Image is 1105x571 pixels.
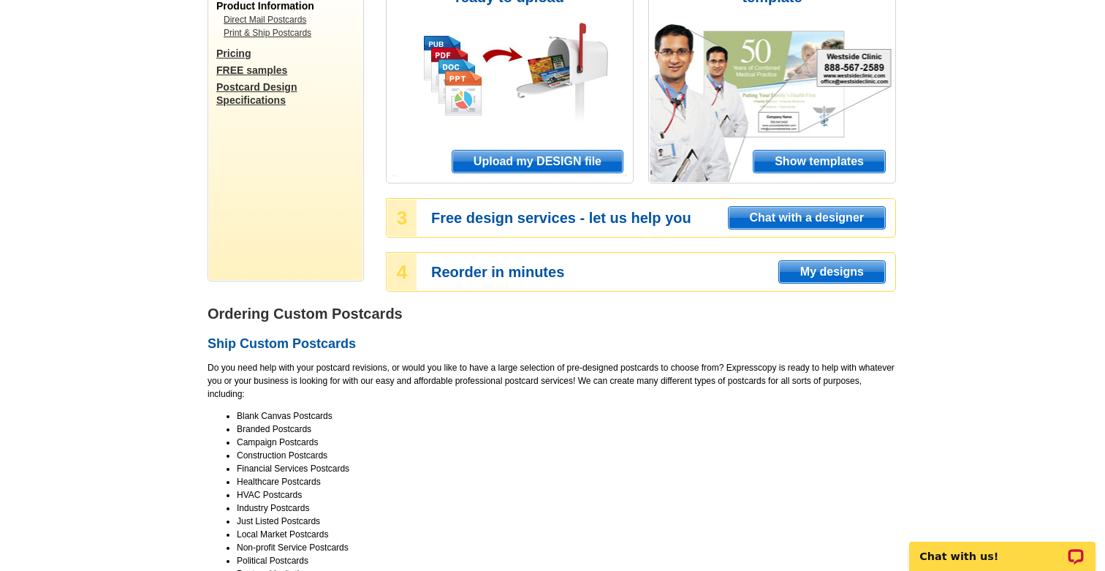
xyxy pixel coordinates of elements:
a: Chat with a designer [728,206,886,230]
h2: Ship Custom Postcards [208,336,896,352]
a: Postcard Design Specifications [216,80,362,107]
a: My designs [778,260,886,284]
a: Pricing [216,47,362,60]
li: Non-profit Service Postcards [237,541,896,554]
div: 3 [387,200,417,236]
strong: Ordering Custom Postcards [208,306,403,322]
a: FREE samples [216,64,362,77]
span: Upload my DESIGN file [452,151,623,173]
li: Just Listed Postcards [237,515,896,528]
a: Direct Mail Postcards [224,13,355,26]
li: Industry Postcards [237,502,896,515]
li: Financial Services Postcards [237,462,896,475]
li: Campaign Postcards [237,436,896,449]
a: Print & Ship Postcards [224,26,355,39]
a: Show templates [753,150,886,173]
li: Branded Postcards [237,423,896,436]
span: My designs [779,261,885,283]
p: Do you need help with your postcard revisions, or would you like to have a large selection of pre... [208,361,896,401]
li: Local Market Postcards [237,528,896,541]
span: Chat with a designer [729,207,885,229]
h3: Reorder in minutes [431,265,895,279]
li: Healthcare Postcards [237,475,896,488]
li: Construction Postcards [237,449,896,462]
iframe: LiveChat chat widget [900,525,1105,571]
div: 4 [387,254,417,290]
li: Blank Canvas Postcards [237,409,896,423]
h3: Free design services - let us help you [431,211,895,224]
span: Show templates [753,151,885,173]
li: Political Postcards [237,554,896,567]
li: HVAC Postcards [237,488,896,502]
a: Upload my DESIGN file [452,150,623,173]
